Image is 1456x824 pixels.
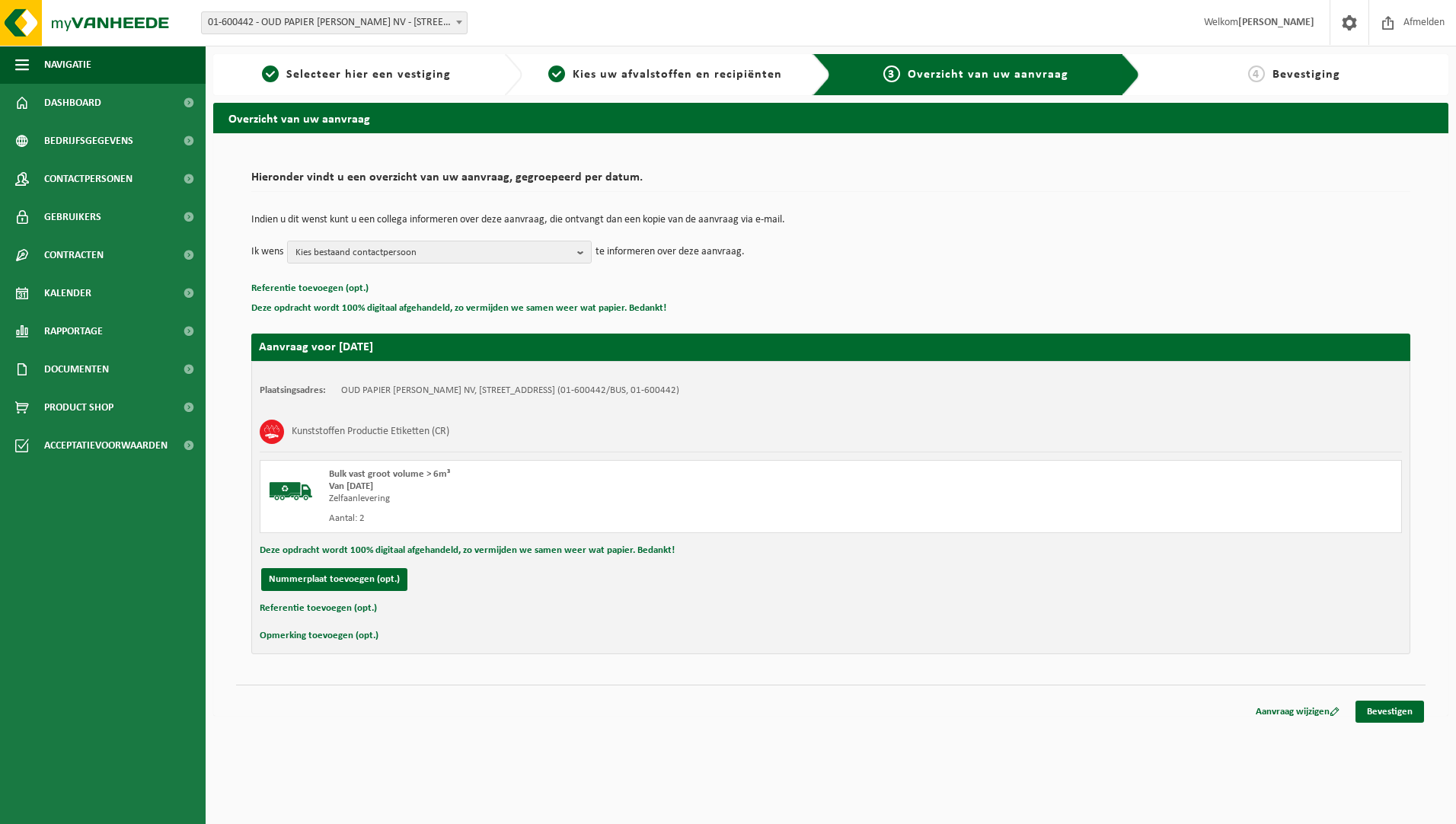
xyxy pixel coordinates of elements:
span: Dashboard [44,84,101,122]
img: BL-SO-LV.png [268,468,314,514]
span: 1 [262,65,279,82]
div: Zelfaanlevering [329,493,892,505]
td: OUD PAPIER [PERSON_NAME] NV, [STREET_ADDRESS] (01-600442/BUS, 01-600442) [341,385,679,397]
h2: Hieronder vindt u een overzicht van uw aanvraag, gegroepeerd per datum. [251,171,1410,192]
span: 01-600442 - OUD PAPIER JOZEF MICHEL NV - 2920 KALMTHOUT, BRASSCHAATSTEENWEG 300 [201,11,468,34]
span: Bevestiging [1272,69,1340,81]
span: Kies uw afvalstoffen en recipiënten [573,69,782,81]
span: 01-600442 - OUD PAPIER JOZEF MICHEL NV - 2920 KALMTHOUT, BRASSCHAATSTEENWEG 300 [202,12,467,34]
strong: Plaatsingsadres: [260,385,326,395]
span: Acceptatievoorwaarden [44,426,168,465]
span: 3 [883,65,900,82]
span: Bulk vast groot volume > 6m³ [329,469,450,479]
button: Nummerplaat toevoegen (opt.) [261,568,407,591]
p: Indien u dit wenst kunt u een collega informeren over deze aanvraag, die ontvangt dan een kopie v... [251,215,1410,225]
div: Aantal: 2 [329,513,892,525]
span: 4 [1248,65,1265,82]
span: Kies bestaand contactpersoon [295,241,571,264]
strong: [PERSON_NAME] [1238,17,1314,28]
span: Contactpersonen [44,160,133,198]
span: Contracten [44,236,104,274]
h3: Kunststoffen Productie Etiketten (CR) [292,420,449,444]
button: Deze opdracht wordt 100% digitaal afgehandeld, zo vermijden we samen weer wat papier. Bedankt! [251,299,666,318]
span: Rapportage [44,312,103,350]
span: Gebruikers [44,198,101,236]
button: Referentie toevoegen (opt.) [251,279,369,299]
span: Documenten [44,350,109,388]
a: Bevestigen [1355,701,1424,723]
p: te informeren over deze aanvraag. [595,241,745,263]
p: Ik wens [251,241,283,263]
button: Opmerking toevoegen (opt.) [260,626,378,646]
span: Overzicht van uw aanvraag [908,69,1068,81]
span: Kalender [44,274,91,312]
button: Referentie toevoegen (opt.) [260,599,377,618]
a: 1Selecteer hier een vestiging [221,65,492,84]
h2: Overzicht van uw aanvraag [213,103,1448,133]
button: Deze opdracht wordt 100% digitaal afgehandeld, zo vermijden we samen weer wat papier. Bedankt! [260,541,675,561]
span: Bedrijfsgegevens [44,122,133,160]
button: Kies bestaand contactpersoon [287,241,592,263]
span: Product Shop [44,388,113,426]
span: Navigatie [44,46,91,84]
a: 2Kies uw afvalstoffen en recipiënten [530,65,801,84]
span: 2 [548,65,565,82]
a: Aanvraag wijzigen [1244,701,1351,723]
strong: Aanvraag voor [DATE] [259,341,373,353]
span: Selecteer hier een vestiging [286,69,451,81]
strong: Van [DATE] [329,481,373,491]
